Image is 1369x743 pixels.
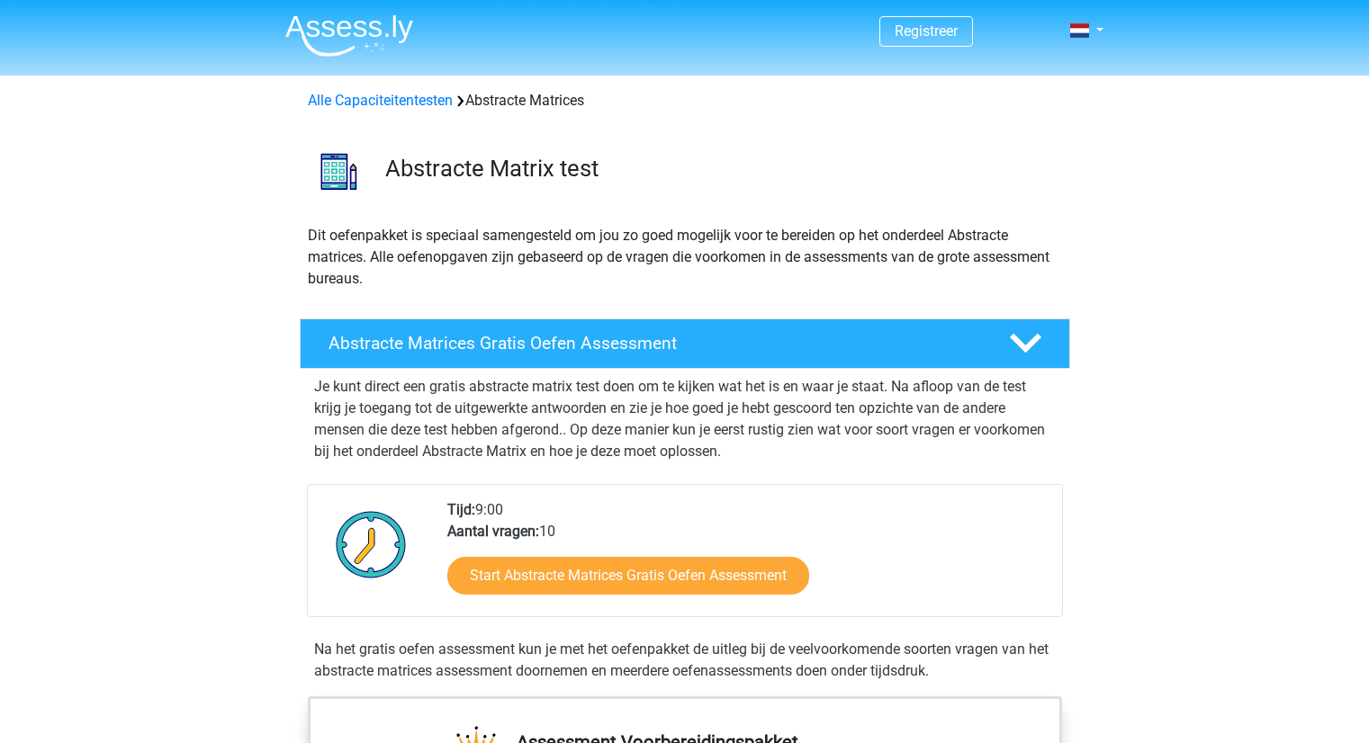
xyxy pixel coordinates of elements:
[385,155,1056,183] h3: Abstracte Matrix test
[895,22,958,40] a: Registreer
[447,523,539,540] b: Aantal vragen:
[307,639,1063,682] div: Na het gratis oefen assessment kun je met het oefenpakket de uitleg bij de veelvoorkomende soorte...
[326,499,417,589] img: Klok
[285,14,413,57] img: Assessly
[314,376,1056,462] p: Je kunt direct een gratis abstracte matrix test doen om te kijken wat het is en waar je staat. Na...
[329,333,980,354] h4: Abstracte Matrices Gratis Oefen Assessment
[308,92,453,109] a: Alle Capaciteitentesten
[447,557,809,595] a: Start Abstracte Matrices Gratis Oefen Assessment
[301,133,377,210] img: abstracte matrices
[293,318,1077,369] a: Abstracte Matrices Gratis Oefen Assessment
[434,499,1061,616] div: 9:00 10
[301,90,1069,112] div: Abstracte Matrices
[447,501,475,518] b: Tijd:
[308,225,1062,290] p: Dit oefenpakket is speciaal samengesteld om jou zo goed mogelijk voor te bereiden op het onderdee...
